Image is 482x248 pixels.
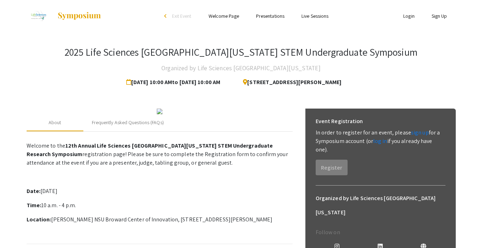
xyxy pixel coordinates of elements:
[92,119,164,126] div: Frequently Asked Questions (FAQs)
[27,215,293,224] p: [PERSON_NAME] NSU Broward Center of Innovation, [STREET_ADDRESS][PERSON_NAME]
[411,129,429,136] a: sign up
[316,114,363,128] h6: Event Registration
[172,13,192,19] span: Exit Event
[301,13,328,19] a: Live Sessions
[49,119,61,126] div: About
[27,142,293,167] p: Welcome to the registration page! Please be sure to complete the Registration form to confirm you...
[432,13,447,19] a: Sign Up
[5,216,30,243] iframe: Chat
[27,202,41,209] strong: Time:
[27,187,41,195] strong: Date:
[209,13,239,19] a: Welcome Page
[164,14,168,18] div: arrow_back_ios
[403,13,415,19] a: Login
[27,7,102,25] a: 2025 Life Sciences South Florida STEM Undergraduate Symposium
[316,228,445,237] p: Follow on
[57,12,101,20] img: Symposium by ForagerOne
[126,75,223,89] span: [DATE] 10:00 AM to [DATE] 10:00 AM
[27,142,273,158] strong: 12th Annual Life Sciences [GEOGRAPHIC_DATA][US_STATE] STEM Undergraduate Research Symposium
[373,137,387,145] a: log in
[237,75,342,89] span: [STREET_ADDRESS][PERSON_NAME]
[316,160,348,175] button: Register
[27,201,293,210] p: 10 a.m. - 4 p.m.
[65,46,417,58] h3: 2025 Life Sciences [GEOGRAPHIC_DATA][US_STATE] STEM Undergraduate Symposium
[157,109,162,114] img: 32153a09-f8cb-4114-bf27-cfb6bc84fc69.png
[161,61,320,75] h4: Organized by Life Sciences [GEOGRAPHIC_DATA][US_STATE]
[27,216,51,223] strong: Location:
[27,187,293,195] p: [DATE]
[316,128,445,154] p: In order to register for an event, please for a Symposium account (or if you already have one).
[27,7,50,25] img: 2025 Life Sciences South Florida STEM Undergraduate Symposium
[256,13,284,19] a: Presentations
[316,191,445,220] h6: Organized by Life Sciences [GEOGRAPHIC_DATA][US_STATE]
